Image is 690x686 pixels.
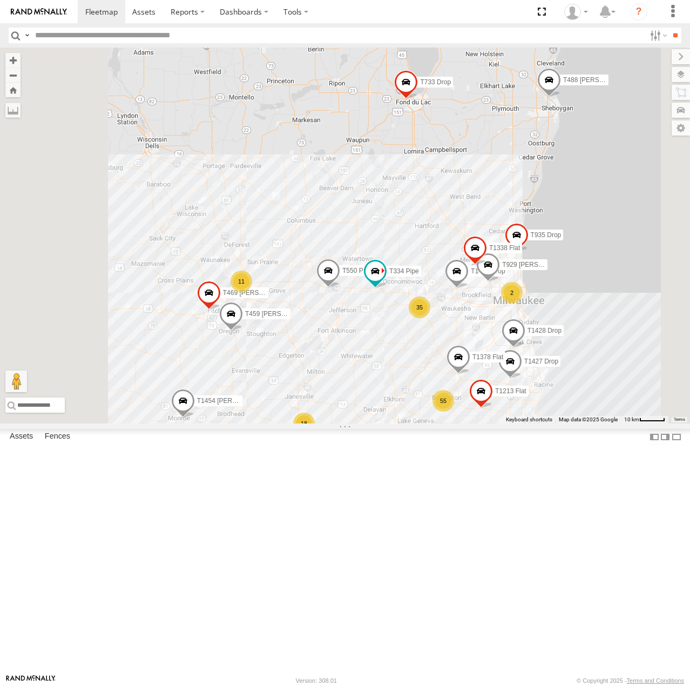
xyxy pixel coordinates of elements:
[506,416,552,423] button: Keyboard shortcuts
[660,429,671,445] label: Dock Summary Table to the Right
[674,418,685,422] a: Terms (opens in new tab)
[5,53,21,68] button: Zoom in
[432,390,454,412] div: 55
[559,416,618,422] span: Map data ©2025 Google
[5,83,21,97] button: Zoom Home
[472,354,503,361] span: T1378 Flat
[420,78,451,86] span: T733 Drop
[671,429,682,445] label: Hide Summary Table
[672,120,690,136] label: Map Settings
[577,677,684,684] div: © Copyright 2025 -
[293,413,315,434] div: 18
[489,245,520,252] span: T1338 Flat
[627,677,684,684] a: Terms and Conditions
[342,267,372,274] span: T550 Pipe
[502,261,585,268] span: T929 [PERSON_NAME] Flat
[197,397,283,405] span: T1454 [PERSON_NAME] Flat
[409,297,430,318] div: 35
[231,271,252,292] div: 11
[296,677,337,684] div: Version: 308.01
[245,310,328,318] span: T459 [PERSON_NAME] Flat
[563,76,646,84] span: T488 [PERSON_NAME] Flat
[5,371,27,392] button: Drag Pegman onto the map to open Street View
[39,429,76,445] label: Fences
[5,103,21,118] label: Measure
[630,3,647,21] i: ?
[624,416,639,422] span: 10 km
[531,232,562,239] span: T935 Drop
[23,28,31,43] label: Search Query
[11,8,67,16] img: rand-logo.svg
[621,416,668,423] button: Map Scale: 10 km per 44 pixels
[524,358,558,365] span: T1427 Drop
[495,387,526,395] span: T1213 Flat
[649,429,660,445] label: Dock Summary Table to the Left
[5,68,21,83] button: Zoom out
[6,675,56,686] a: Visit our Website
[471,268,505,275] span: T1442 Drop
[4,429,38,445] label: Assets
[223,289,306,297] span: T469 [PERSON_NAME] Flat
[560,4,592,20] div: Ryan Behnke
[501,282,523,304] div: 2
[389,267,419,275] span: T334 Pipe
[527,327,562,334] span: T1428 Drop
[646,28,669,43] label: Search Filter Options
